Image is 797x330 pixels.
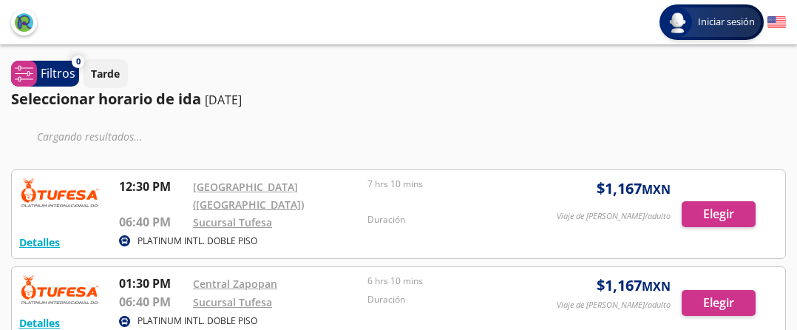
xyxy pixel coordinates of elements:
span: Iniciar sesión [692,15,761,30]
p: Filtros [41,64,75,82]
a: Sucursal Tufesa [193,215,272,229]
span: 0 [76,55,81,68]
p: Tarde [91,66,120,81]
p: PLATINUM INTL. DOBLE PISO [138,235,257,248]
button: Tarde [83,59,128,88]
button: 0Filtros [11,61,79,87]
p: PLATINUM INTL. DOBLE PISO [138,314,257,328]
button: back [11,10,37,36]
button: Detalles [19,235,60,250]
a: Sucursal Tufesa [193,295,272,309]
em: Cargando resultados ... [37,129,143,144]
p: Seleccionar horario de ida [11,88,201,110]
a: [GEOGRAPHIC_DATA] ([GEOGRAPHIC_DATA]) [193,180,304,212]
button: English [767,13,786,32]
a: Central Zapopan [193,277,277,291]
p: [DATE] [205,91,242,109]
